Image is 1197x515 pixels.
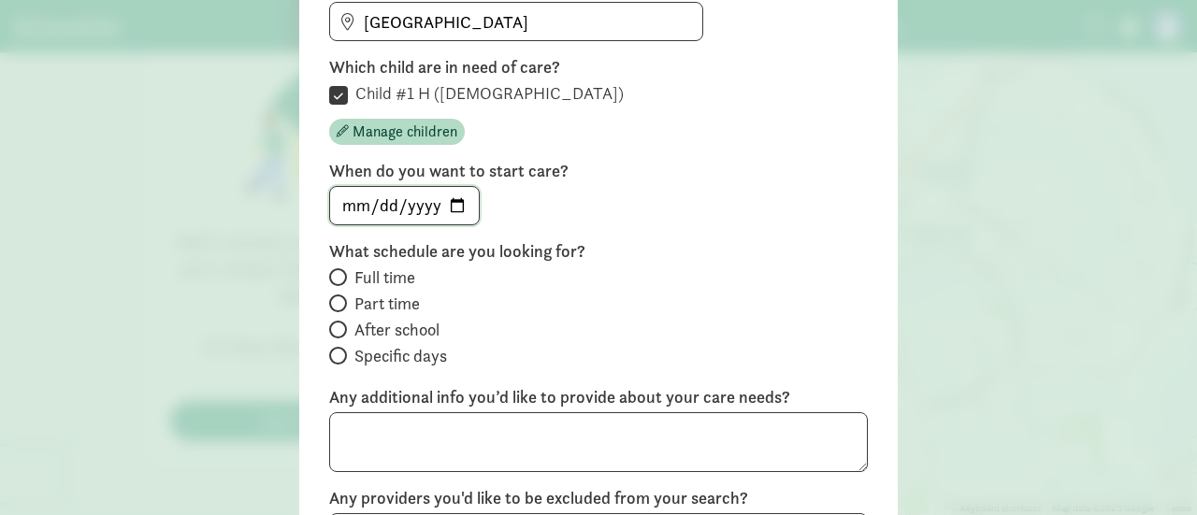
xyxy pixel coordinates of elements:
[354,293,420,315] span: Part time
[354,345,447,367] span: Specific days
[330,3,702,40] input: Find address
[354,266,415,289] span: Full time
[329,56,868,79] label: Which child are in need of care?
[329,240,868,263] label: What schedule are you looking for?
[329,386,868,408] label: Any additional info you’d like to provide about your care needs?
[329,487,868,509] label: Any providers you'd like to be excluded from your search?
[354,319,440,341] span: After school
[329,119,465,145] button: Manage children
[353,121,457,143] span: Manage children
[348,82,624,105] label: Child #1 H ([DEMOGRAPHIC_DATA])
[329,160,868,182] label: When do you want to start care?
